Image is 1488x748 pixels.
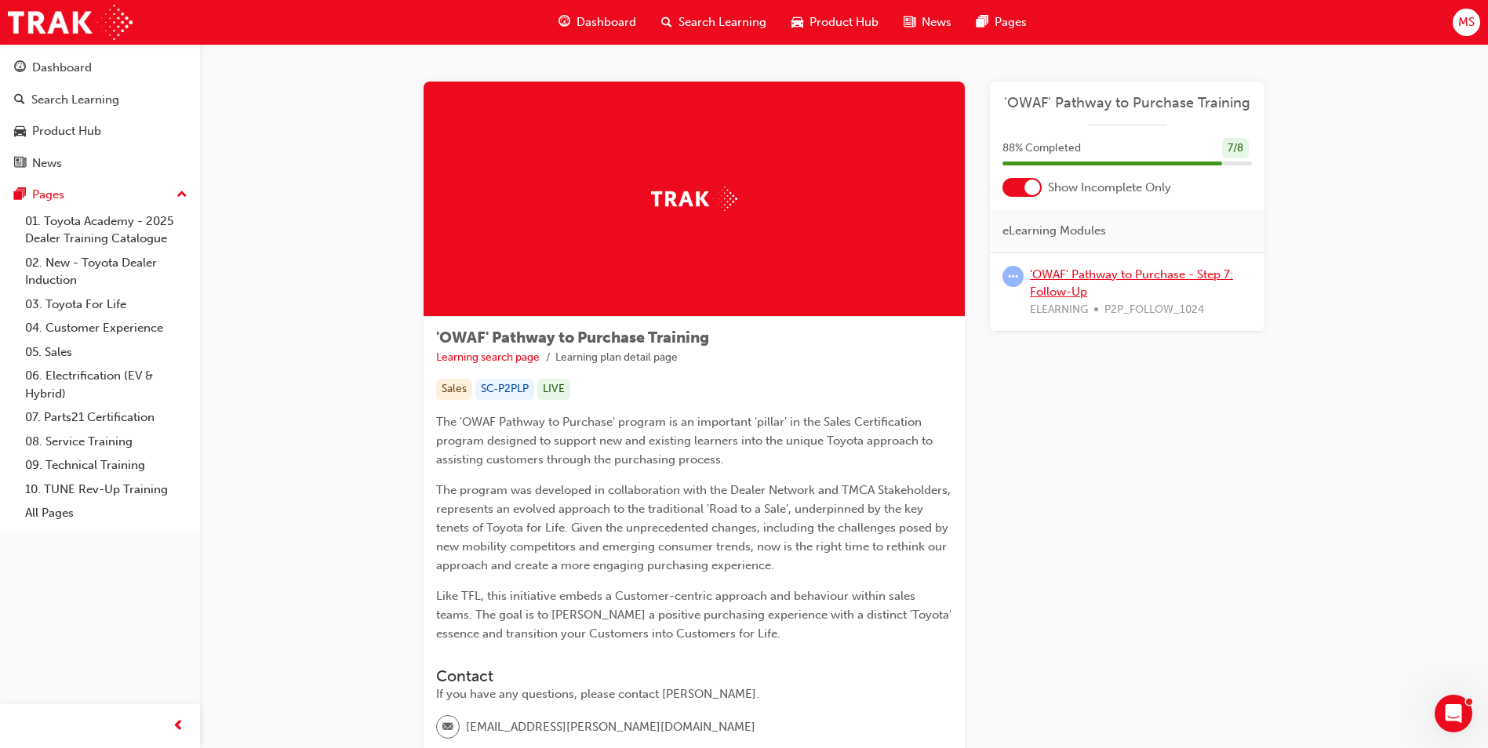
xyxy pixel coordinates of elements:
div: Dashboard [32,59,92,77]
span: The 'OWAF Pathway to Purchase' program is an important 'pillar' in the Sales Certification progra... [436,415,936,467]
span: pages-icon [14,188,26,202]
a: 02. New - Toyota Dealer Induction [19,251,194,292]
span: MS [1458,13,1475,31]
div: SC-P2PLP [475,379,534,400]
a: 'OWAF' Pathway to Purchase - Step 7: Follow-Up [1030,267,1233,300]
h3: Contact [436,667,952,685]
a: 09. Technical Training [19,453,194,477]
span: P2P_FOLLOW_1024 [1104,301,1204,319]
span: Pages [995,13,1027,31]
div: Search Learning [31,91,119,109]
div: News [32,154,62,172]
a: 'OWAF' Pathway to Purchase Training [1002,94,1252,112]
div: 7 / 8 [1222,138,1249,159]
span: email-icon [442,717,453,738]
a: guage-iconDashboard [546,6,649,38]
span: Product Hub [809,13,879,31]
span: search-icon [14,93,25,107]
a: 07. Parts21 Certification [19,405,194,430]
a: Dashboard [6,53,194,82]
div: If you have any questions, please contact [PERSON_NAME]. [436,685,952,703]
span: car-icon [791,13,803,32]
a: Learning search page [436,350,540,364]
img: Trak [8,5,133,40]
span: ELEARNING [1030,301,1088,319]
span: [EMAIL_ADDRESS][PERSON_NAME][DOMAIN_NAME] [466,718,755,736]
div: Sales [436,379,472,400]
span: news-icon [904,13,915,32]
span: The program was developed in collaboration with the Dealer Network and TMCA Stakeholders, represe... [436,483,954,572]
a: 03. Toyota For Life [19,292,194,317]
span: pages-icon [977,13,988,32]
span: 88 % Completed [1002,140,1081,158]
button: Pages [6,180,194,209]
span: News [922,13,951,31]
span: guage-icon [14,61,26,75]
li: Learning plan detail page [555,349,678,367]
span: Show Incomplete Only [1048,179,1171,197]
a: 04. Customer Experience [19,316,194,340]
span: guage-icon [558,13,570,32]
a: car-iconProduct Hub [779,6,891,38]
span: search-icon [661,13,672,32]
a: 10. TUNE Rev-Up Training [19,477,194,502]
div: LIVE [537,379,570,400]
span: car-icon [14,125,26,139]
span: news-icon [14,157,26,171]
button: DashboardSearch LearningProduct HubNews [6,50,194,180]
span: Like TFL, this initiative embeds a Customer-centric approach and behaviour within sales teams. Th... [436,589,955,641]
span: learningRecordVerb_ATTEMPT-icon [1002,266,1024,287]
a: 05. Sales [19,340,194,365]
a: News [6,149,194,178]
span: prev-icon [173,717,184,736]
button: MS [1453,9,1480,36]
div: Pages [32,186,64,204]
a: 01. Toyota Academy - 2025 Dealer Training Catalogue [19,209,194,251]
a: news-iconNews [891,6,964,38]
span: up-icon [176,185,187,205]
span: Search Learning [679,13,766,31]
a: 06. Electrification (EV & Hybrid) [19,364,194,405]
span: eLearning Modules [1002,222,1106,240]
a: All Pages [19,501,194,525]
a: Search Learning [6,85,194,114]
a: Product Hub [6,117,194,146]
span: Dashboard [577,13,636,31]
a: search-iconSearch Learning [649,6,779,38]
span: 'OWAF' Pathway to Purchase Training [436,329,709,347]
a: 08. Service Training [19,430,194,454]
iframe: Intercom live chat [1435,695,1472,732]
div: Product Hub [32,122,101,140]
a: pages-iconPages [964,6,1039,38]
img: Trak [651,187,737,211]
